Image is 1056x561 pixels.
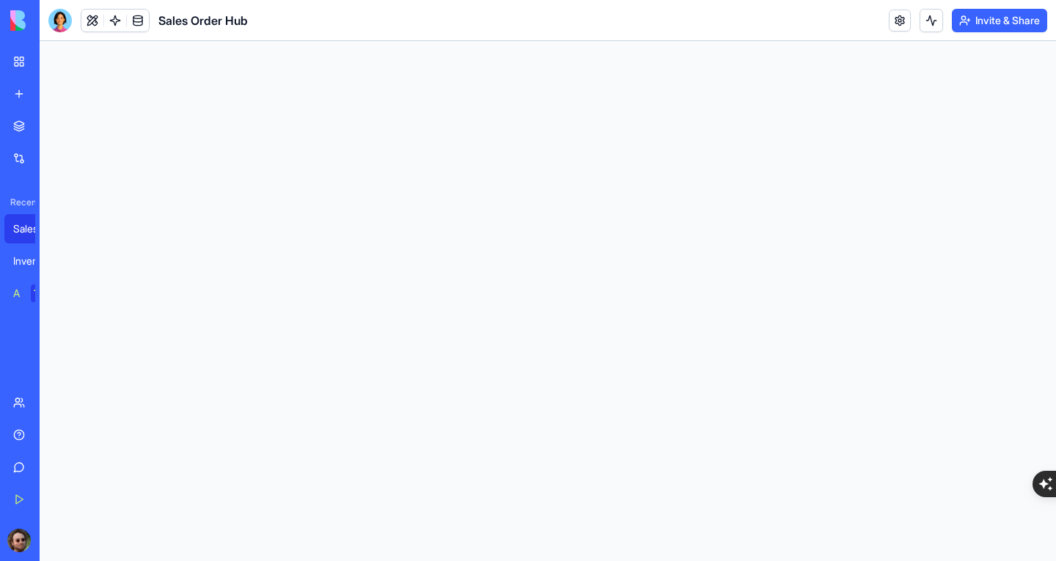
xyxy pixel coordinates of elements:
button: Invite & Share [952,9,1047,32]
a: Inventory Manager [4,246,63,276]
img: logo [10,10,101,31]
div: TRY [31,285,54,302]
div: AI Logo Generator [13,286,21,301]
img: ACg8ocLOzJOMfx9isZ1m78W96V-9B_-F0ZO2mgTmhXa4GGAzbULkhUdz=s96-c [7,529,31,552]
a: Sales Order Hub [4,214,63,243]
a: AI Logo GeneratorTRY [4,279,63,308]
span: Recent [4,197,35,208]
div: Sales Order Hub [13,221,54,236]
div: Inventory Manager [13,254,54,268]
span: Sales Order Hub [158,12,248,29]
